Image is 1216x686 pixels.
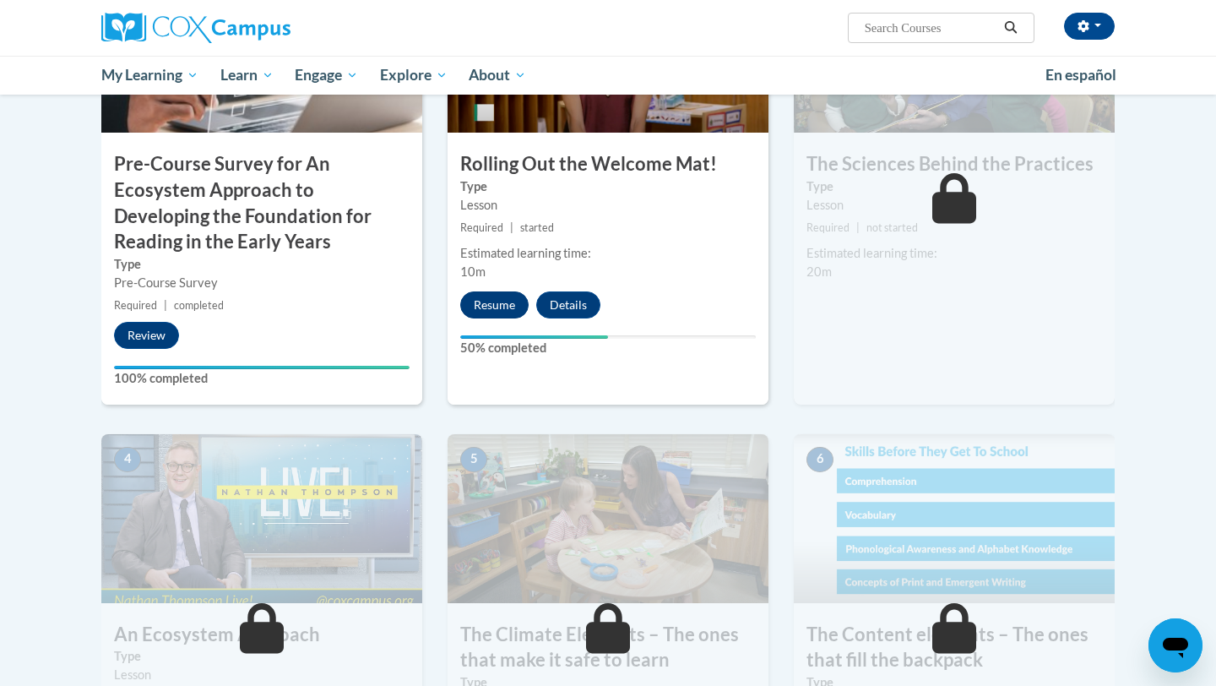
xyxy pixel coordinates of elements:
label: 100% completed [114,369,410,388]
button: Account Settings [1064,13,1115,40]
label: 50% completed [460,339,756,357]
a: Cox Campus [101,13,422,43]
button: Search [998,18,1023,38]
div: Your progress [114,366,410,369]
span: My Learning [101,65,198,85]
span: 4 [114,447,141,472]
a: About [459,56,538,95]
img: Course Image [101,434,422,603]
div: Lesson [114,666,410,684]
span: Explore [380,65,448,85]
span: Learn [220,65,274,85]
a: En español [1034,57,1127,93]
img: Course Image [794,434,1115,603]
div: Pre-Course Survey [114,274,410,292]
span: Required [114,299,157,312]
span: About [469,65,526,85]
a: Engage [284,56,369,95]
span: started [520,221,554,234]
h3: The Climate Elements – The ones that make it safe to learn [448,622,768,674]
span: not started [866,221,918,234]
span: completed [174,299,224,312]
span: 20m [806,264,832,279]
h3: The Sciences Behind the Practices [794,151,1115,177]
a: My Learning [90,56,209,95]
span: 5 [460,447,487,472]
span: Required [460,221,503,234]
span: Required [806,221,850,234]
img: Cox Campus [101,13,290,43]
h3: The Content elements – The ones that fill the backpack [794,622,1115,674]
label: Type [114,647,410,666]
h3: Rolling Out the Welcome Mat! [448,151,768,177]
div: Lesson [806,196,1102,215]
div: Main menu [76,56,1140,95]
a: Explore [369,56,459,95]
img: Course Image [448,434,768,603]
div: Lesson [460,196,756,215]
span: | [856,221,860,234]
h3: An Ecosystem Approach [101,622,422,648]
div: Estimated learning time: [460,244,756,263]
iframe: Button to launch messaging window [1148,618,1202,672]
input: Search Courses [863,18,998,38]
button: Details [536,291,600,318]
a: Learn [209,56,285,95]
button: Resume [460,291,529,318]
span: 10m [460,264,486,279]
label: Type [460,177,756,196]
div: Estimated learning time: [806,244,1102,263]
span: En español [1045,66,1116,84]
button: Review [114,322,179,349]
h3: Pre-Course Survey for An Ecosystem Approach to Developing the Foundation for Reading in the Early... [101,151,422,255]
span: 6 [806,447,833,472]
span: | [164,299,167,312]
span: Engage [295,65,358,85]
label: Type [806,177,1102,196]
span: | [510,221,513,234]
div: Your progress [460,335,608,339]
label: Type [114,255,410,274]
